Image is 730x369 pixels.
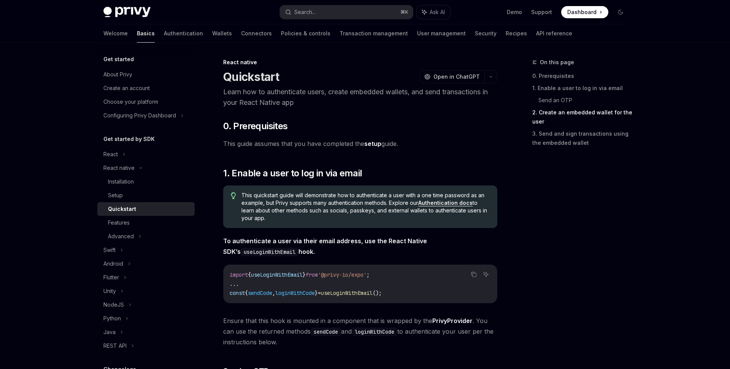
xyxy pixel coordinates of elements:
div: Android [103,259,123,268]
div: Unity [103,287,116,296]
div: React native [223,59,497,66]
a: Choose your platform [97,95,195,109]
span: ... [230,280,239,287]
code: sendCode [311,328,341,336]
div: NodeJS [103,300,124,309]
span: } [315,290,318,296]
span: On this page [540,58,574,67]
a: API reference [536,24,572,43]
button: Copy the contents from the code block [469,269,479,279]
a: Transaction management [340,24,408,43]
svg: Tip [231,192,236,199]
a: Quickstart [97,202,195,216]
span: = [318,290,321,296]
div: Setup [108,191,123,200]
a: 2. Create an embedded wallet for the user [532,106,633,128]
a: Wallets [212,24,232,43]
a: Connectors [241,24,272,43]
span: This quickstart guide will demonstrate how to authenticate a user with a one time password as an ... [241,192,490,222]
div: Flutter [103,273,119,282]
a: 1. Enable a user to log in via email [532,82,633,94]
div: Python [103,314,121,323]
span: loginWithCode [275,290,315,296]
button: Ask AI [417,5,450,19]
span: { [248,271,251,278]
span: Ensure that this hook is mounted in a component that is wrapped by the . You can use the returned... [223,315,497,347]
div: Configuring Privy Dashboard [103,111,176,120]
span: ; [367,271,370,278]
button: Ask AI [481,269,491,279]
a: Setup [97,188,195,202]
a: Send an OTP [538,94,633,106]
div: Advanced [108,232,134,241]
div: Create an account [103,84,150,93]
a: Policies & controls [281,24,330,43]
button: Search...⌘K [280,5,413,19]
span: 0. Prerequisites [223,120,287,132]
div: REST API [103,341,127,350]
span: Open in ChatGPT [433,73,480,81]
a: Installation [97,175,195,188]
a: User management [417,24,466,43]
a: Support [531,8,552,16]
img: dark logo [103,7,151,17]
p: Learn how to authenticate users, create embedded wallets, and send transactions in your React Nat... [223,87,497,108]
span: ⌘ K [400,9,408,15]
div: Features [108,218,130,227]
a: Welcome [103,24,128,43]
code: useLoginWithEmail [241,248,298,256]
span: const [230,290,245,296]
span: , [272,290,275,296]
a: 0. Prerequisites [532,70,633,82]
a: Recipes [506,24,527,43]
button: Toggle dark mode [614,6,627,18]
span: This guide assumes that you have completed the guide. [223,138,497,149]
div: React [103,150,118,159]
span: useLoginWithEmail [251,271,303,278]
a: About Privy [97,68,195,81]
a: Create an account [97,81,195,95]
button: Open in ChatGPT [419,70,484,83]
div: Java [103,328,116,337]
a: PrivyProvider [432,317,473,325]
span: Dashboard [567,8,597,16]
div: Swift [103,245,116,255]
a: setup [364,140,381,148]
span: Ask AI [430,8,445,16]
span: sendCode [248,290,272,296]
code: loginWithCode [352,328,397,336]
div: About Privy [103,70,132,79]
a: 3. Send and sign transactions using the embedded wallet [532,128,633,149]
span: 1. Enable a user to log in via email [223,167,362,179]
div: Search... [294,8,316,17]
h5: Get started by SDK [103,135,155,144]
strong: To authenticate a user via their email address, use the React Native SDK’s hook. [223,237,427,255]
a: Dashboard [561,6,608,18]
h5: Get started [103,55,134,64]
span: (); [373,290,382,296]
a: Features [97,216,195,230]
a: Basics [137,24,155,43]
span: { [245,290,248,296]
a: Security [475,24,497,43]
span: import [230,271,248,278]
a: Authentication docs [418,200,473,206]
span: from [306,271,318,278]
h1: Quickstart [223,70,279,84]
div: Choose your platform [103,97,158,106]
a: Authentication [164,24,203,43]
div: React native [103,163,135,173]
a: Demo [507,8,522,16]
span: useLoginWithEmail [321,290,373,296]
span: '@privy-io/expo' [318,271,367,278]
div: Installation [108,177,134,186]
div: Quickstart [108,204,136,214]
span: } [303,271,306,278]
